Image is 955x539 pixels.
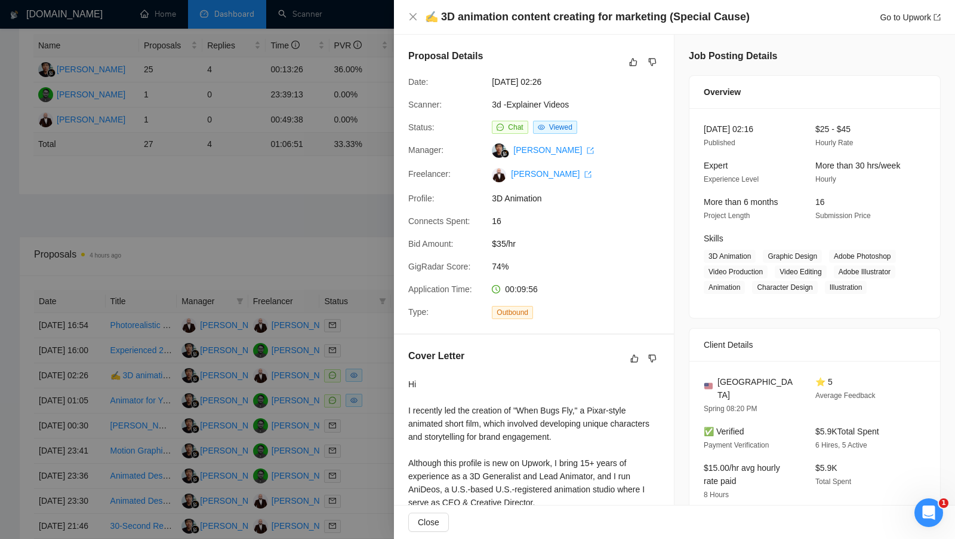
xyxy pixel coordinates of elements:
span: Profile: [408,194,435,203]
span: Freelancer: [408,169,451,179]
span: 8 Hours [704,491,729,499]
span: Viewed [549,123,572,131]
span: Graphic Design [763,250,822,263]
span: $5.9K Total Spent [815,427,879,436]
span: 00:09:56 [505,284,538,294]
span: 1 [939,498,948,508]
button: like [626,55,640,69]
div: Client Details [704,329,926,361]
iframe: Intercom live chat [914,498,943,527]
span: [GEOGRAPHIC_DATA] [717,375,796,402]
span: Average Feedback [815,391,876,400]
span: [DATE] 02:16 [704,124,753,134]
span: export [934,14,941,21]
h5: Job Posting Details [689,49,777,63]
span: $25 - $45 [815,124,851,134]
span: Animation [704,281,745,294]
span: Type: [408,307,429,317]
span: Status: [408,122,435,132]
span: Project Length [704,212,750,220]
span: export [587,147,594,154]
span: Character Design [752,281,817,294]
button: like [627,351,642,366]
span: $15.00/hr avg hourly rate paid [704,463,780,486]
img: c1iikA2Hp0Fl3iT5eGsv7QqlPT9W7ATSpi9Lhs0-BYxhbnjgfSP4QGixkNWW82QteZ [492,168,506,182]
span: 16 [815,197,825,207]
span: $35/hr [492,237,671,250]
span: Skills [704,234,723,243]
h5: Proposal Details [408,49,483,63]
span: Expert [704,161,728,170]
span: Experience Level [704,175,759,183]
span: Outbound [492,306,533,319]
span: 6 Hires, 5 Active [815,441,867,449]
img: 🇺🇸 [704,382,713,390]
span: Bid Amount: [408,239,454,249]
span: Payment Verification [704,441,769,449]
h4: ✍️ 3D animation content creating for marketing (Special Cause) [425,10,750,24]
span: Video Editing [775,265,827,278]
span: Published [704,139,735,147]
span: Submission Price [815,212,871,220]
span: Manager: [408,145,443,155]
span: Hourly [815,175,836,183]
span: Overview [704,85,741,99]
span: Chat [508,123,523,131]
span: $5.9K [815,463,837,473]
span: 74% [492,260,671,273]
button: Close [408,12,418,22]
span: Date: [408,77,428,87]
span: Scanner: [408,100,442,109]
span: export [584,171,592,178]
span: ⭐ 5 [815,377,833,387]
span: More than 30 hrs/week [815,161,900,170]
span: dislike [648,57,657,67]
span: close [408,12,418,22]
span: dislike [648,354,657,363]
a: [PERSON_NAME] export [513,145,594,155]
span: GigRadar Score: [408,262,470,271]
h5: Cover Letter [408,349,464,363]
span: 3D Animation [492,192,671,205]
span: Connects Spent: [408,216,470,226]
button: dislike [645,351,660,366]
span: Close [418,516,439,529]
a: 3d -Explainer Videos [492,100,569,109]
a: Go to Upworkexport [880,13,941,22]
span: More than 6 months [704,197,778,207]
span: message [497,124,504,131]
span: clock-circle [492,285,500,293]
button: dislike [645,55,660,69]
img: gigradar-bm.png [501,149,509,158]
span: 16 [492,215,671,228]
span: ✅ Verified [704,427,744,436]
button: Close [408,513,449,532]
span: Adobe Illustrator [834,265,895,278]
span: eye [538,124,545,131]
span: Total Spent [815,477,851,486]
span: Hourly Rate [815,139,853,147]
span: like [629,57,637,67]
span: [DATE] 02:26 [492,75,671,88]
span: Video Production [704,265,768,278]
span: like [630,354,639,363]
span: Adobe Photoshop [829,250,895,263]
span: 3D Animation [704,250,756,263]
span: Spring 08:20 PM [704,405,757,413]
span: Application Time: [408,284,472,294]
a: [PERSON_NAME] export [511,169,592,179]
span: Illustration [825,281,867,294]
